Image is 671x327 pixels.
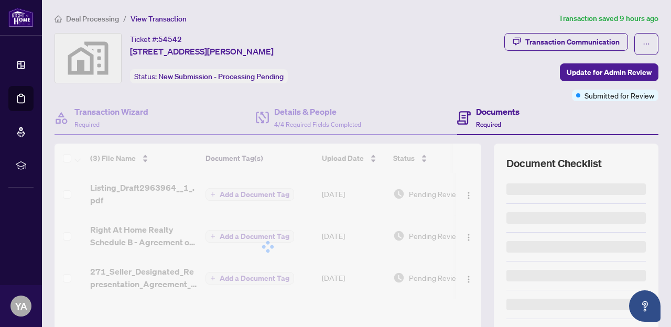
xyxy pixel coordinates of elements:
[525,34,620,50] div: Transaction Communication
[158,35,182,44] span: 54542
[66,14,119,24] span: Deal Processing
[130,69,288,83] div: Status:
[585,90,654,101] span: Submitted for Review
[74,105,148,118] h4: Transaction Wizard
[74,121,100,128] span: Required
[131,14,187,24] span: View Transaction
[629,290,661,322] button: Open asap
[559,13,658,25] article: Transaction saved 9 hours ago
[55,15,62,23] span: home
[55,34,121,83] img: svg%3e
[130,33,182,45] div: Ticket #:
[123,13,126,25] li: /
[476,105,520,118] h4: Documents
[476,121,501,128] span: Required
[15,299,27,313] span: YA
[506,156,602,171] span: Document Checklist
[274,105,361,118] h4: Details & People
[567,64,652,81] span: Update for Admin Review
[8,8,34,27] img: logo
[643,40,650,48] span: ellipsis
[560,63,658,81] button: Update for Admin Review
[504,33,628,51] button: Transaction Communication
[130,45,274,58] span: [STREET_ADDRESS][PERSON_NAME]
[158,72,284,81] span: New Submission - Processing Pending
[274,121,361,128] span: 4/4 Required Fields Completed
